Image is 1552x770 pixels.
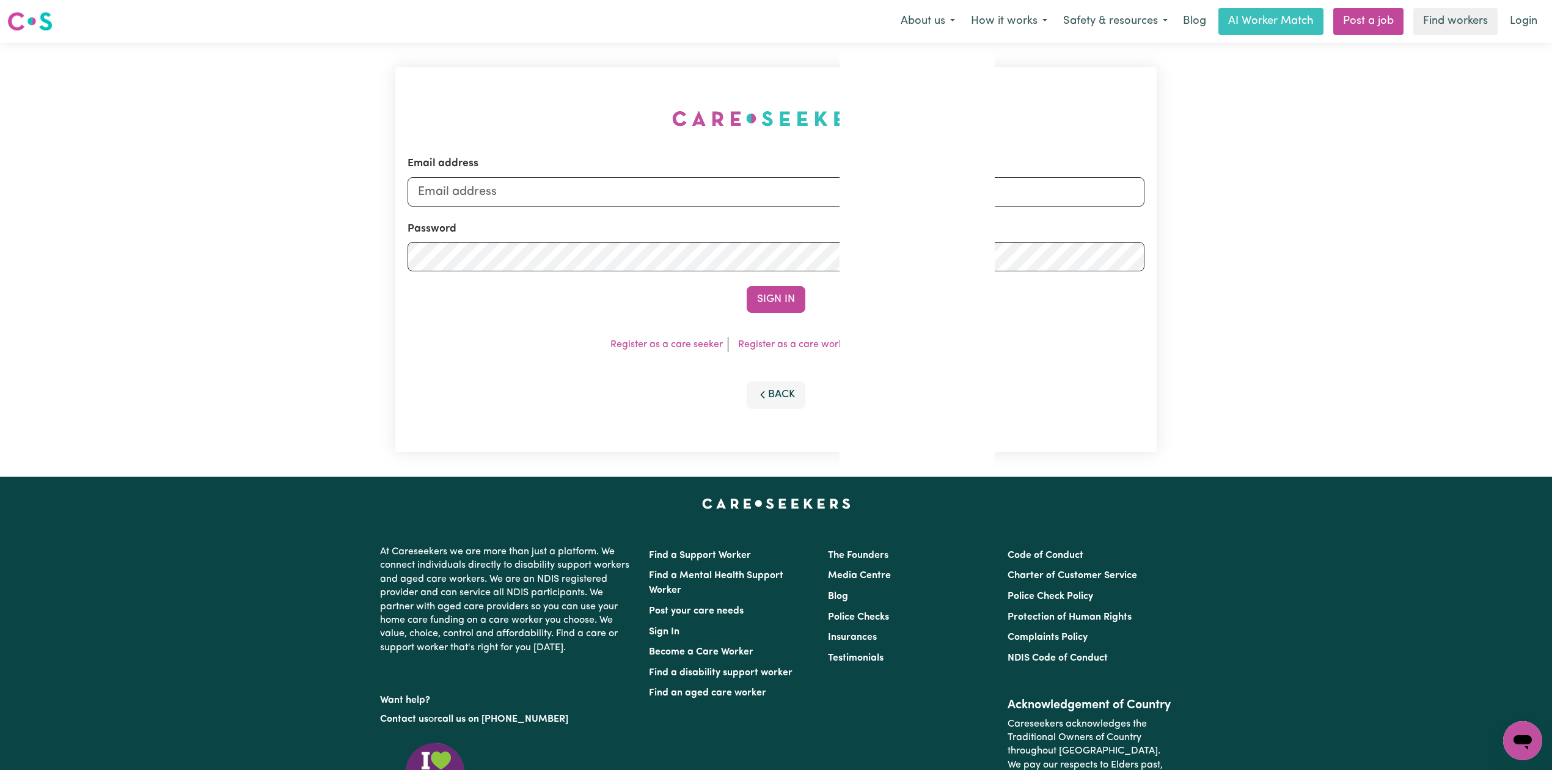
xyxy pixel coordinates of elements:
a: Complaints Policy [1008,632,1088,642]
a: Post a job [1333,8,1404,35]
a: Become a Care Worker [649,647,753,657]
iframe: Button to launch messaging window [1503,721,1542,760]
p: At Careseekers we are more than just a platform. We connect individuals directly to disability su... [380,540,634,659]
button: How it works [963,9,1055,34]
a: Blog [1176,8,1213,35]
a: Find workers [1413,8,1498,35]
a: Login [1503,8,1545,35]
a: Police Checks [828,612,889,622]
a: Find a disability support worker [649,668,792,678]
a: Find a Support Worker [649,551,751,560]
label: Email address [408,156,478,172]
button: About us [893,9,963,34]
a: Insurances [828,632,877,642]
a: Post your care needs [649,606,744,616]
a: Blog [828,592,848,601]
button: Safety & resources [1055,9,1176,34]
button: Sign In [747,286,805,313]
p: or [380,708,634,731]
label: Password [408,221,456,237]
button: Back [747,381,805,408]
a: Find an aged care worker [649,688,766,698]
a: Testimonials [828,653,884,663]
a: AI Worker Match [1218,8,1323,35]
a: Find a Mental Health Support Worker [649,571,783,595]
a: Careseekers logo [7,7,53,35]
a: Sign In [649,627,679,637]
a: Media Centre [828,571,891,581]
a: Police Check Policy [1008,592,1093,601]
a: Register as a care worker [738,340,852,350]
a: NDIS Code of Conduct [1008,653,1108,663]
a: Careseekers home page [702,499,851,508]
img: Careseekers logo [7,10,53,32]
a: Register as a care seeker [610,340,723,350]
a: Code of Conduct [1008,551,1083,560]
a: call us on [PHONE_NUMBER] [437,714,568,724]
h2: Acknowledgement of Country [1008,698,1172,713]
a: Forgot password [868,340,942,350]
a: Charter of Customer Service [1008,571,1137,581]
p: Want help? [380,689,634,707]
a: The Founders [828,551,888,560]
a: Protection of Human Rights [1008,612,1132,622]
a: Contact us [380,714,428,724]
input: Email address [408,177,1144,207]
